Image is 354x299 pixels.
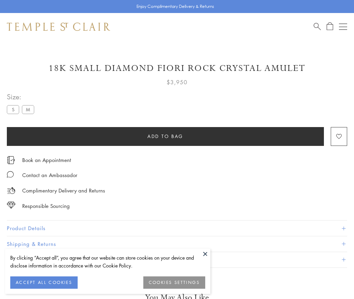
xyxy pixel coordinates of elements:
[7,156,15,164] img: icon_appointment.svg
[7,202,15,209] img: icon_sourcing.svg
[7,236,347,252] button: Shipping & Returns
[136,3,214,10] p: Enjoy Complimentary Delivery & Returns
[10,254,205,270] div: By clicking “Accept all”, you agree that our website can store cookies on your device and disclos...
[167,78,187,87] span: $3,950
[7,127,324,146] button: Add to bag
[22,202,70,210] div: Responsible Sourcing
[22,186,105,195] p: Complimentary Delivery and Returns
[7,221,347,236] button: Product Details
[22,105,34,114] label: M
[10,276,78,289] button: ACCEPT ALL COOKIES
[7,62,347,74] h1: 18K Small Diamond Fiori Rock Crystal Amulet
[7,23,110,31] img: Temple St. Clair
[339,23,347,31] button: Open navigation
[143,276,205,289] button: COOKIES SETTINGS
[314,22,321,31] a: Search
[22,171,77,179] div: Contact an Ambassador
[7,91,37,102] span: Size:
[7,186,15,195] img: icon_delivery.svg
[22,156,71,164] a: Book an Appointment
[7,171,14,178] img: MessageIcon-01_2.svg
[327,22,333,31] a: Open Shopping Bag
[147,133,183,140] span: Add to bag
[7,105,19,114] label: S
